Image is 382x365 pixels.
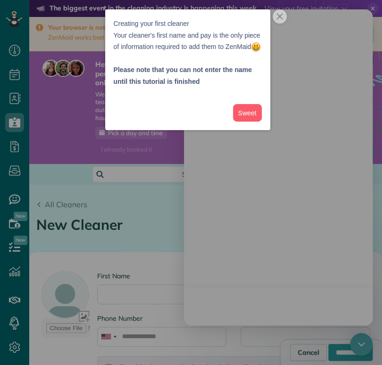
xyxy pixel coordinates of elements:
div: Creating your first cleanerYour cleaner&amp;#39;s first name and pay is the only piece of informa... [105,9,270,130]
strong: Please note that you can not enter the name until this tutorial is finished [114,66,252,85]
button: close, [273,9,287,24]
button: Sweet [233,104,262,122]
img: :smiley: [251,42,261,52]
p: Creating your first cleaner Your cleaner's first name and pay is the only piece of information re... [114,18,262,53]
